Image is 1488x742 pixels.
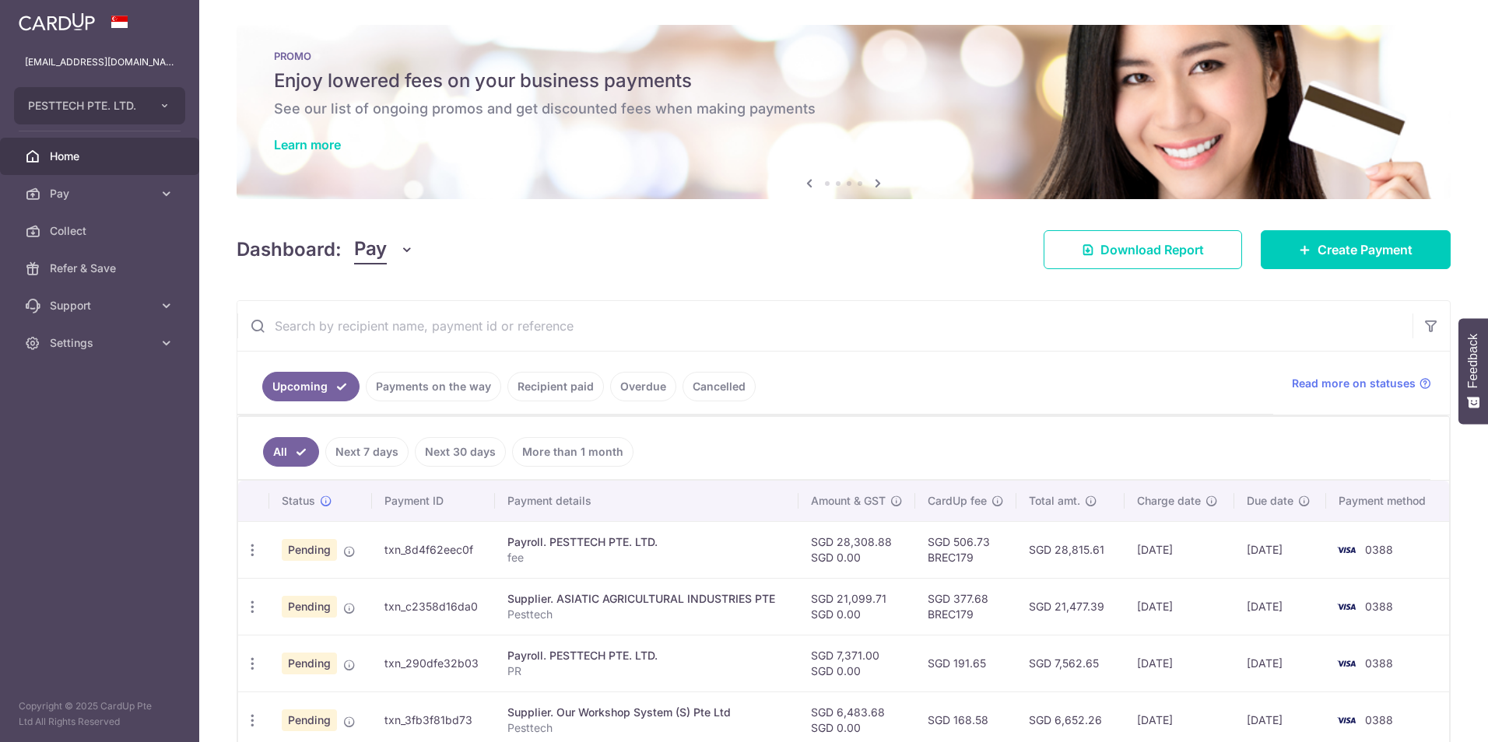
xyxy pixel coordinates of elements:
[811,493,886,509] span: Amount & GST
[415,437,506,467] a: Next 30 days
[507,534,786,550] div: Payroll. PESTTECH PTE. LTD.
[1466,334,1480,388] span: Feedback
[507,705,786,720] div: Supplier. Our Workshop System (S) Pte Ltd
[237,301,1413,351] input: Search by recipient name, payment id or reference
[507,550,786,565] p: fee
[798,578,915,635] td: SGD 21,099.71 SGD 0.00
[354,235,414,264] button: Pay
[1331,654,1362,673] img: Bank Card
[1365,600,1393,613] span: 0388
[1247,493,1293,509] span: Due date
[1137,493,1201,509] span: Charge date
[1292,376,1431,391] a: Read more on statuses
[372,635,496,691] td: txn_290dfe32b03
[50,261,153,276] span: Refer & Save
[507,591,786,607] div: Supplier. ASIATIC AGRICULTURAL INDUSTRIES PTE
[1044,230,1242,269] a: Download Report
[237,25,1451,199] img: Latest Promos Banner
[262,372,360,401] a: Upcoming
[1234,521,1326,578] td: [DATE]
[1331,541,1362,559] img: Bank Card
[1326,481,1449,521] th: Payment method
[915,578,1016,635] td: SGD 377.68 BREC179
[507,607,786,622] p: Pesttech
[1365,656,1393,670] span: 0388
[274,50,1413,62] p: PROMO
[1331,711,1362,730] img: Bank Card
[1016,521,1125,578] td: SGD 28,815.61
[282,493,315,509] span: Status
[1292,376,1416,391] span: Read more on statuses
[50,149,153,164] span: Home
[610,372,676,401] a: Overdue
[507,663,786,679] p: PR
[683,372,756,401] a: Cancelled
[928,493,987,509] span: CardUp fee
[1388,695,1472,734] iframe: Opens a widget where you can find more information
[1125,578,1234,635] td: [DATE]
[915,521,1016,578] td: SGD 506.73 BREC179
[507,372,604,401] a: Recipient paid
[372,521,496,578] td: txn_8d4f62eec0f
[1234,635,1326,691] td: [DATE]
[263,437,319,467] a: All
[1029,493,1080,509] span: Total amt.
[19,12,95,31] img: CardUp
[1261,230,1451,269] a: Create Payment
[1125,635,1234,691] td: [DATE]
[274,137,341,152] a: Learn more
[274,68,1413,93] h5: Enjoy lowered fees on your business payments
[1331,597,1362,616] img: Bank Card
[1458,318,1488,424] button: Feedback - Show survey
[282,596,337,618] span: Pending
[50,223,153,239] span: Collect
[28,98,143,114] span: PESTTECH PTE. LTD.
[1016,578,1125,635] td: SGD 21,477.39
[282,653,337,674] span: Pending
[14,87,185,124] button: PESTTECH PTE. LTD.
[798,635,915,691] td: SGD 7,371.00 SGD 0.00
[372,481,496,521] th: Payment ID
[25,54,174,70] p: [EMAIL_ADDRESS][DOMAIN_NAME]
[1234,578,1326,635] td: [DATE]
[1125,521,1234,578] td: [DATE]
[1318,240,1413,259] span: Create Payment
[495,481,798,521] th: Payment details
[366,372,501,401] a: Payments on the way
[372,578,496,635] td: txn_c2358d16da0
[1100,240,1204,259] span: Download Report
[274,100,1413,118] h6: See our list of ongoing promos and get discounted fees when making payments
[282,709,337,731] span: Pending
[798,521,915,578] td: SGD 28,308.88 SGD 0.00
[50,186,153,201] span: Pay
[50,298,153,313] span: Support
[50,335,153,351] span: Settings
[1016,635,1125,691] td: SGD 7,562.65
[915,635,1016,691] td: SGD 191.65
[507,648,786,663] div: Payroll. PESTTECH PTE. LTD.
[282,539,337,561] span: Pending
[1365,713,1393,726] span: 0388
[512,437,633,467] a: More than 1 month
[325,437,409,467] a: Next 7 days
[237,236,342,264] h4: Dashboard:
[507,720,786,736] p: Pesttech
[1365,543,1393,556] span: 0388
[354,235,387,264] span: Pay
